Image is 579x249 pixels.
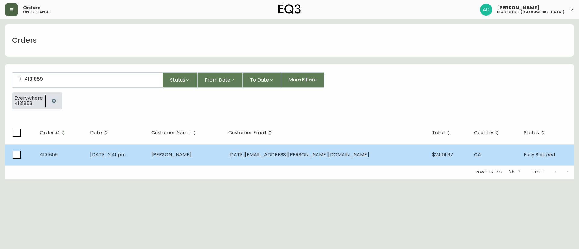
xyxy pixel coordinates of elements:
span: From Date [205,76,230,84]
span: More Filters [289,76,317,83]
span: Order # [40,131,59,135]
span: Fully Shipped [524,151,555,158]
span: Order # [40,130,67,135]
span: Total [432,130,452,135]
button: From Date [198,72,243,88]
span: Customer Email [228,131,266,135]
span: [DATE][EMAIL_ADDRESS][PERSON_NAME][DOMAIN_NAME] [228,151,369,158]
img: d8effa94dd6239b168051e3e8076aa0c [480,4,492,16]
span: [DATE] 2:41 pm [90,151,126,158]
span: Everywhere [14,95,43,101]
img: logo [278,4,301,14]
span: $2,561.87 [432,151,453,158]
input: Search [24,76,158,82]
span: Customer Name [151,130,198,135]
span: [PERSON_NAME] [151,151,191,158]
span: Country [474,130,501,135]
span: Orders [23,5,40,10]
span: Country [474,131,493,135]
span: Customer Email [228,130,274,135]
button: More Filters [281,72,324,88]
div: 25 [507,167,522,177]
span: [PERSON_NAME] [497,5,539,10]
p: Rows per page: [476,170,504,175]
span: 4131859 [40,151,58,158]
span: Customer Name [151,131,191,135]
button: To Date [243,72,281,88]
h5: order search [23,10,49,14]
span: Date [90,130,110,135]
span: CA [474,151,481,158]
h5: head office ([GEOGRAPHIC_DATA]) [497,10,565,14]
span: Status [170,76,185,84]
span: 4131859 [14,101,43,106]
span: Status [524,131,539,135]
span: Total [432,131,445,135]
h1: Orders [12,35,37,45]
span: To Date [250,76,269,84]
span: Date [90,131,102,135]
button: Status [163,72,198,88]
span: Status [524,130,547,135]
p: 1-1 of 1 [531,170,543,175]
